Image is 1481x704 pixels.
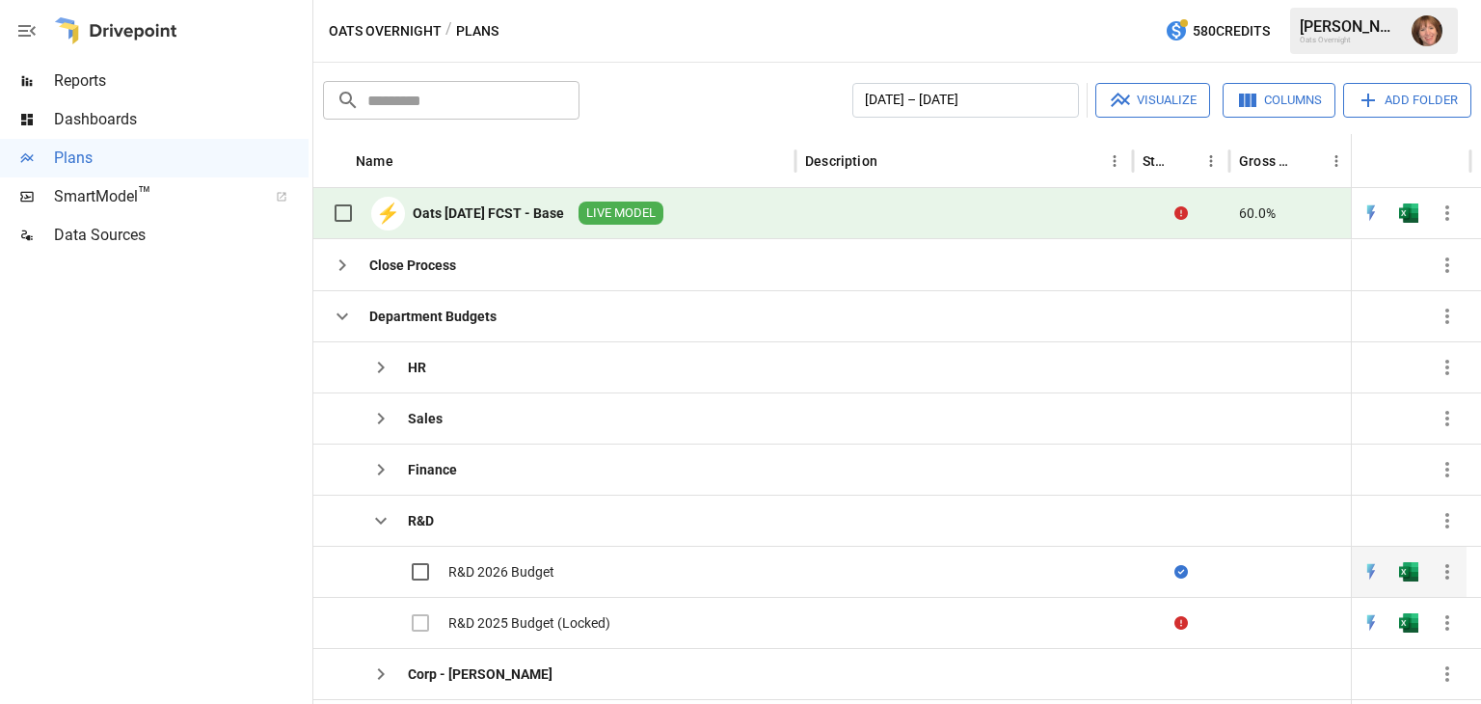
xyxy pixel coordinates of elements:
img: excel-icon.76473adf.svg [1399,562,1418,582]
button: Add Folder [1343,83,1471,118]
button: Description column menu [1101,148,1128,175]
button: Sort [1171,148,1198,175]
button: Sort [395,148,422,175]
div: Open in Excel [1399,203,1418,223]
img: quick-edit-flash.b8aec18c.svg [1361,613,1381,633]
img: excel-icon.76473adf.svg [1399,203,1418,223]
span: ™ [138,182,151,206]
div: Gross Margin [1239,153,1294,169]
button: Visualize [1095,83,1210,118]
button: Sort [1296,148,1323,175]
div: Open in Quick Edit [1361,613,1381,633]
div: R&D [408,511,434,530]
div: Status [1143,153,1169,169]
div: Close Process [369,256,456,275]
img: Regan Javier [1412,15,1442,46]
span: Plans [54,147,309,170]
button: Columns [1223,83,1335,118]
button: Oats Overnight [329,19,442,43]
div: R&D 2026 Budget [448,562,554,582]
span: SmartModel [54,185,255,208]
div: Finance [408,460,457,479]
div: Sales [408,409,443,428]
button: Sort [879,148,906,175]
span: Reports [54,69,309,93]
span: 580 Credits [1193,19,1270,43]
div: / [445,19,452,43]
img: excel-icon.76473adf.svg [1399,613,1418,633]
button: 580Credits [1157,14,1278,49]
div: Open in Quick Edit [1361,203,1381,223]
span: Data Sources [54,224,309,247]
span: Dashboards [54,108,309,131]
button: Sort [1440,148,1467,175]
img: quick-edit-flash.b8aec18c.svg [1361,562,1381,582]
div: Open in Quick Edit [1361,562,1381,582]
div: Name [356,153,393,169]
div: [PERSON_NAME] [1300,17,1400,36]
div: R&D 2025 Budget (Locked) [448,613,610,633]
div: Oats Overnight [1300,36,1400,44]
button: Regan Javier [1400,4,1454,58]
div: Department Budgets [369,307,497,326]
button: Status column menu [1198,148,1225,175]
div: Description [805,153,877,169]
div: Sync complete [1174,562,1188,582]
div: Open in Excel [1399,562,1418,582]
button: [DATE] – [DATE] [852,83,1079,118]
div: Open in Excel [1399,613,1418,633]
span: 60.0% [1239,203,1276,223]
button: Gross Margin column menu [1323,148,1350,175]
span: LIVE MODEL [579,204,663,223]
div: ⚡ [371,197,405,230]
div: Oats [DATE] FCST - Base [413,203,564,223]
img: quick-edit-flash.b8aec18c.svg [1361,203,1381,223]
div: Corp - [PERSON_NAME] [408,664,552,684]
div: HR [408,358,426,377]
